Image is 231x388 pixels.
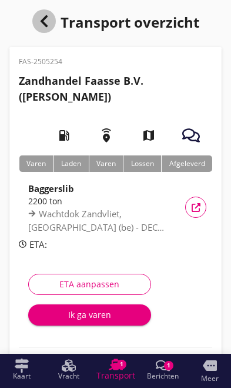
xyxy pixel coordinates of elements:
[161,155,212,172] div: Afgeleverd
[38,309,142,321] div: Ik ga varen
[28,195,170,207] div: 2200 ton
[28,304,151,326] button: Ik ga varen
[29,238,47,250] span: ETA:
[92,354,139,386] a: Transport
[58,373,79,380] span: Vracht
[19,181,212,233] a: Baggerslib2200 tonWachtdok Zandvliet, [GEOGRAPHIC_DATA] (be) - DEC (K4870), Gent (be)
[89,155,123,172] div: Varen
[28,274,151,295] button: ETA aanpassen
[19,57,212,67] p: FAS-2505254
[96,372,135,380] span: Transport
[45,354,92,386] a: Vracht
[90,119,123,152] i: emergency_share
[28,208,158,246] span: Wachtdok Zandvliet, [GEOGRAPHIC_DATA] (be) - DEC (K4870), Gent (be)
[13,373,31,380] span: Kaart
[164,361,173,370] div: 1
[28,183,74,194] strong: Baggerslib
[48,119,81,152] i: local_gas_station
[132,119,165,152] i: map
[198,353,212,367] i: keyboard_arrow_right
[9,9,222,38] div: Transport overzicht
[139,354,186,386] a: Berichten
[201,375,219,382] span: Meer
[147,373,179,380] span: Berichten
[117,360,126,369] div: 1
[123,155,161,172] div: Lossen
[38,278,141,290] div: ETA aanpassen
[19,74,143,88] strong: Zandhandel Faasse B.V.
[203,359,217,373] i: more
[19,155,53,172] div: Varen
[53,155,89,172] div: Laden
[19,73,212,105] h2: ([PERSON_NAME])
